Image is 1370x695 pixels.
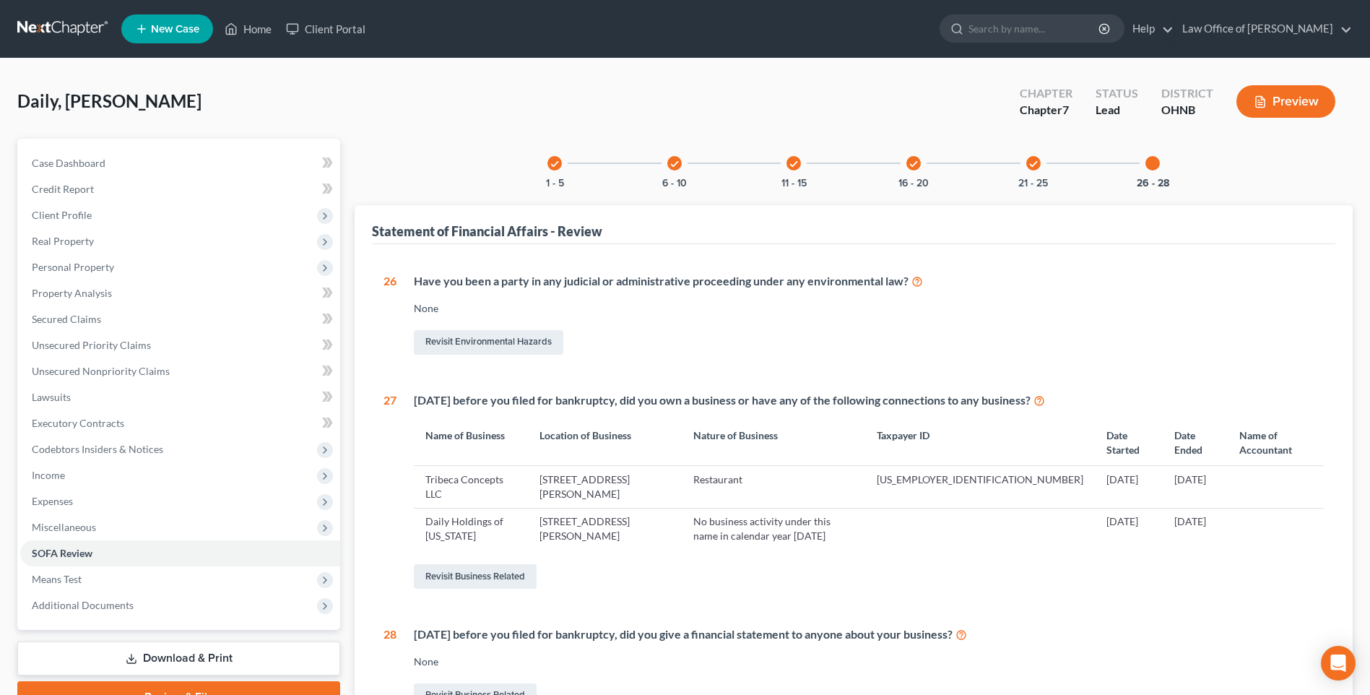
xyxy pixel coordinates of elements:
[682,420,866,465] th: Nature of Business
[1236,85,1335,118] button: Preview
[1028,159,1039,169] i: check
[1095,508,1163,550] td: [DATE]
[32,573,82,585] span: Means Test
[1020,85,1072,102] div: Chapter
[32,365,170,377] span: Unsecured Nonpriority Claims
[865,420,1095,465] th: Taxpayer ID
[20,280,340,306] a: Property Analysis
[20,306,340,332] a: Secured Claims
[32,599,134,611] span: Additional Documents
[20,150,340,176] a: Case Dashboard
[32,313,101,325] span: Secured Claims
[414,655,1324,669] div: None
[383,392,396,592] div: 27
[414,626,1324,643] div: [DATE] before you filed for bankruptcy, did you give a financial statement to anyone about your b...
[1163,508,1228,550] td: [DATE]
[20,176,340,202] a: Credit Report
[1062,103,1069,116] span: 7
[1161,85,1213,102] div: District
[32,235,94,247] span: Real Property
[550,159,560,169] i: check
[1161,102,1213,118] div: OHNB
[20,332,340,358] a: Unsecured Priority Claims
[898,178,929,189] button: 16 - 20
[414,508,528,550] td: Daily Holdings of [US_STATE]
[865,466,1095,508] td: [US_EMPLOYER_IDENTIFICATION_NUMBER]
[32,183,94,195] span: Credit Report
[789,159,799,169] i: check
[1095,420,1163,465] th: Date Started
[20,410,340,436] a: Executory Contracts
[383,273,396,358] div: 26
[20,540,340,566] a: SOFA Review
[528,420,682,465] th: Location of Business
[32,261,114,273] span: Personal Property
[682,466,866,508] td: Restaurant
[1163,466,1228,508] td: [DATE]
[151,24,199,35] span: New Case
[682,508,866,550] td: No business activity under this name in calendar year [DATE]
[414,466,528,508] td: Tribeca Concepts LLC
[662,178,687,189] button: 6 - 10
[20,384,340,410] a: Lawsuits
[1175,16,1352,42] a: Law Office of [PERSON_NAME]
[1018,178,1048,189] button: 21 - 25
[17,90,201,111] span: Daily, [PERSON_NAME]
[1096,102,1138,118] div: Lead
[414,330,563,355] a: Revisit Environmental Hazards
[32,495,73,507] span: Expenses
[669,159,680,169] i: check
[1137,178,1169,189] button: 26 - 28
[32,339,151,351] span: Unsecured Priority Claims
[1095,466,1163,508] td: [DATE]
[32,287,112,299] span: Property Analysis
[217,16,279,42] a: Home
[1096,85,1138,102] div: Status
[32,157,105,169] span: Case Dashboard
[968,15,1101,42] input: Search by name...
[1228,420,1324,465] th: Name of Accountant
[32,521,96,533] span: Miscellaneous
[414,420,528,465] th: Name of Business
[1020,102,1072,118] div: Chapter
[372,223,602,240] div: Statement of Financial Affairs - Review
[32,209,92,221] span: Client Profile
[279,16,373,42] a: Client Portal
[528,508,682,550] td: [STREET_ADDRESS][PERSON_NAME]
[546,178,564,189] button: 1 - 5
[909,159,919,169] i: check
[414,392,1324,409] div: [DATE] before you filed for bankruptcy, did you own a business or have any of the following conne...
[32,469,65,481] span: Income
[32,417,124,429] span: Executory Contracts
[32,391,71,403] span: Lawsuits
[528,466,682,508] td: [STREET_ADDRESS][PERSON_NAME]
[17,642,340,675] a: Download & Print
[32,547,92,559] span: SOFA Review
[414,564,537,589] a: Revisit Business Related
[20,358,340,384] a: Unsecured Nonpriority Claims
[414,273,1324,290] div: Have you been a party in any judicial or administrative proceeding under any environmental law?
[414,301,1324,316] div: None
[1321,646,1356,681] div: Open Intercom Messenger
[781,178,807,189] button: 11 - 15
[1125,16,1174,42] a: Help
[32,443,163,455] span: Codebtors Insiders & Notices
[1163,420,1228,465] th: Date Ended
